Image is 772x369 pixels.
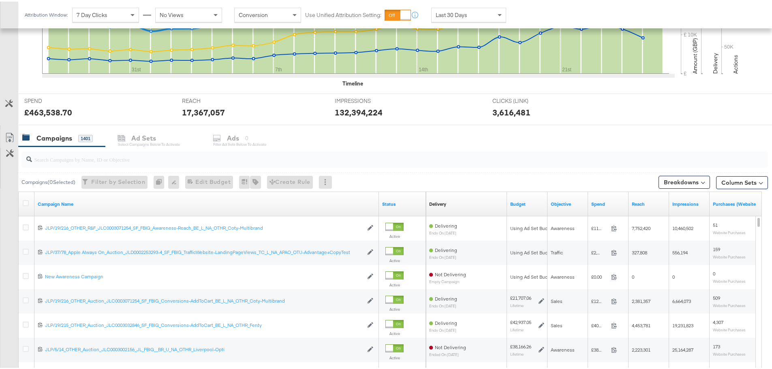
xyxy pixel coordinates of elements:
[78,133,93,141] div: 1401
[435,245,457,252] span: Delivering
[632,224,650,230] span: 7,752,420
[182,96,243,103] span: REACH
[382,199,423,206] a: Shows the current state of your Ad Campaign.
[632,345,650,351] span: 2,223,301
[713,326,746,331] sub: Website Purchases
[591,248,608,254] span: £2,295.48
[45,272,363,279] a: New Awareness Campaign
[429,199,446,206] div: Delivery
[45,345,363,351] div: JLP/5/14_OTHER_Auction_JLC0003002156_JL_FBIG__BR_U_NA_OTHR_Liverpool-Opti
[713,253,746,258] sub: Website Purchases
[335,96,396,103] span: IMPRESSIONS
[551,321,562,327] span: Sales
[691,36,699,72] text: Amount (GBP)
[672,224,693,230] span: 10,460,502
[713,220,718,226] span: 51
[429,351,466,355] sub: ended on [DATE]
[154,174,168,187] div: 0
[429,229,457,234] sub: ends on [DATE]
[305,10,381,17] label: Use Unified Attribution Setting:
[385,329,404,335] label: Active
[429,254,457,258] sub: ends on [DATE]
[38,199,376,206] a: Your campaign name.
[385,281,404,286] label: Active
[591,321,608,327] span: £40,043.32
[45,223,363,230] a: JLP/19/216_OTHER_R&F_JLC0003071254_SF_FBIG_Awareness-Reach_BE_L_NA_OTHR_Coty-Multibrand
[551,272,575,278] span: Awareness
[713,293,720,299] span: 509
[45,345,363,352] a: JLP/5/14_OTHER_Auction_JLC0003002156_JL_FBIG__BR_U_NA_OTHR_Liverpool-Opti
[510,342,531,348] div: £38,166.26
[510,350,524,355] sub: Lifetime
[672,321,693,327] span: 19,231,823
[510,318,531,324] div: £42,937.05
[632,199,666,206] a: The number of people your ad was served to.
[510,199,544,206] a: The maximum amount you're willing to spend on your ads, on average each day or over the lifetime ...
[429,278,466,282] sub: Empty Campaign
[435,294,457,300] span: Delivering
[713,269,715,275] span: 0
[45,320,363,327] a: JLP/19/215_OTHER_Auction_JLC0003032846_SF_FBIG_Conversions-AddToCart_BE_L_NA_OTHR_Fenty
[591,224,608,230] span: £11,610.67
[732,53,739,72] text: Actions
[24,11,68,16] div: Attribution Window:
[713,301,746,306] sub: Website Purchases
[659,174,710,187] button: Breakdowns
[436,10,467,17] span: Last 30 Days
[551,199,585,206] a: Your campaign's objective.
[713,228,746,233] sub: Website Purchases
[385,232,404,237] label: Active
[492,96,553,103] span: CLICKS (LINK)
[713,342,720,348] span: 173
[591,345,608,351] span: £38,166.26
[77,10,107,17] span: 7 Day Clicks
[713,350,746,355] sub: Website Purchases
[429,326,457,331] sub: ends on [DATE]
[45,247,363,254] a: JLP/37/78_Apple Always On_Auction_JLD0002253293-4_SF_FBIG_TrafficWebsite-LandingPageViews_TC_L_NA...
[492,105,530,117] div: 3,616,481
[435,343,466,349] span: Not Delivering
[24,96,85,103] span: SPEND
[510,272,555,279] div: Using Ad Set Budget
[632,296,650,303] span: 2,381,357
[510,301,524,306] sub: Lifetime
[510,326,524,331] sub: Lifetime
[632,248,647,254] span: 327,808
[510,293,531,300] div: £21,707.06
[713,245,720,251] span: 159
[239,10,268,17] span: Conversion
[335,105,383,117] div: 132,394,224
[551,224,575,230] span: Awareness
[591,272,608,278] span: £0.00
[510,224,555,230] div: Using Ad Set Budget
[32,147,699,162] input: Search Campaigns by Name, ID or Objective
[716,175,768,188] button: Column Sets
[713,318,723,324] span: 4,307
[435,221,457,227] span: Delivering
[551,248,563,254] span: Traffic
[551,345,575,351] span: Awareness
[591,199,625,206] a: The total amount spent to date.
[429,302,457,307] sub: ends on [DATE]
[21,177,75,184] div: Campaigns ( 0 Selected)
[342,78,363,86] div: Timeline
[435,270,466,276] span: Not Delivering
[45,296,363,303] a: JLP/19/216_OTHER_Auction_JLC0003071254_SF_FBIG_Conversions-AddToCart_BE_L_NA_OTHR_Coty-Multibrand
[182,105,225,117] div: 17,367,057
[632,321,650,327] span: 4,453,781
[45,272,363,278] div: New Awareness Campaign
[24,105,72,117] div: £463,538.70
[510,248,555,254] div: Using Ad Set Budget
[591,296,608,303] span: £12,107.87
[429,199,446,206] a: Reflects the ability of your Ad Campaign to achieve delivery based on ad states, schedule and bud...
[36,132,72,141] div: Campaigns
[672,296,691,303] span: 6,664,073
[385,305,404,310] label: Active
[672,199,706,206] a: The number of times your ad was served. On mobile apps an ad is counted as served the first time ...
[672,345,693,351] span: 25,164,287
[713,277,746,282] sub: Website Purchases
